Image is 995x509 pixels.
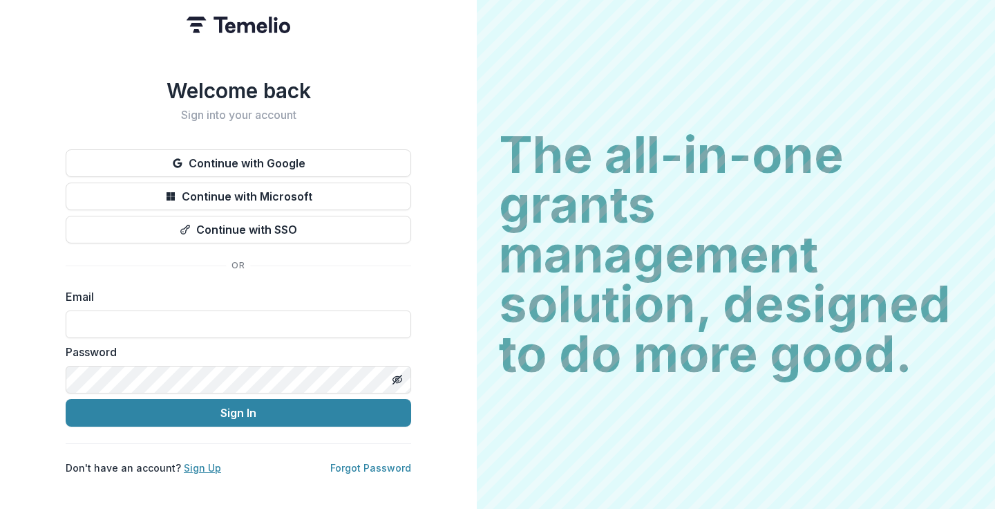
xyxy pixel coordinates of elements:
p: Don't have an account? [66,461,221,475]
h1: Welcome back [66,78,411,103]
button: Continue with SSO [66,216,411,243]
button: Continue with Microsoft [66,183,411,210]
a: Sign Up [184,462,221,474]
label: Email [66,288,403,305]
label: Password [66,344,403,360]
button: Toggle password visibility [386,369,408,391]
h2: Sign into your account [66,109,411,122]
img: Temelio [187,17,290,33]
a: Forgot Password [330,462,411,474]
button: Sign In [66,399,411,427]
button: Continue with Google [66,149,411,177]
